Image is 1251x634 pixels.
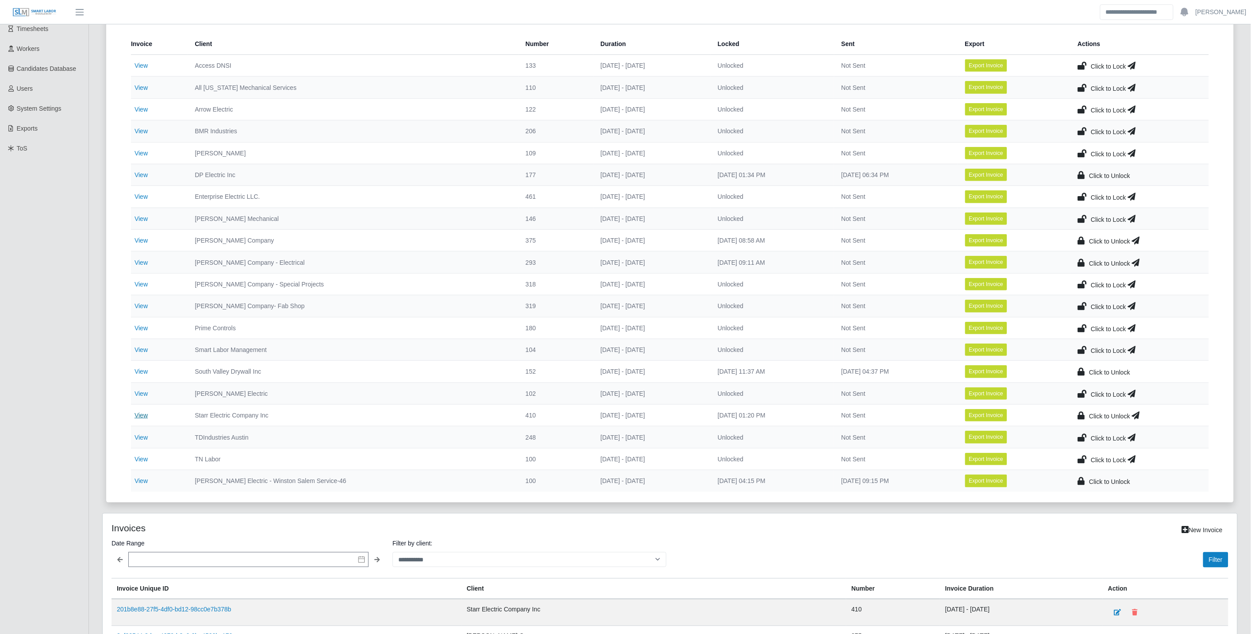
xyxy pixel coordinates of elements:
[711,273,834,295] td: Unlocked
[188,98,518,120] td: Arrow Electric
[965,387,1008,400] button: Export Invoice
[965,344,1008,356] button: Export Invoice
[834,383,958,404] td: Not Sent
[1091,282,1126,289] span: Click to Lock
[17,85,33,92] span: Users
[188,339,518,360] td: Smart Labor Management
[1091,107,1126,114] span: Click to Lock
[834,317,958,339] td: Not Sent
[135,477,148,484] a: View
[965,234,1008,247] button: Export Invoice
[711,339,834,360] td: Unlocked
[711,142,834,164] td: Unlocked
[1091,85,1126,92] span: Click to Lock
[1196,8,1247,17] a: [PERSON_NAME]
[940,578,1103,599] th: Invoice Duration
[17,45,40,52] span: Workers
[112,522,569,533] h4: Invoices
[1089,260,1131,267] span: Click to Unlock
[593,405,711,426] td: [DATE] - [DATE]
[834,295,958,317] td: Not Sent
[834,426,958,448] td: Not Sent
[965,300,1008,312] button: Export Invoice
[462,599,847,626] td: Starr Electric Company Inc
[711,295,834,317] td: Unlocked
[519,120,594,142] td: 206
[1091,435,1126,442] span: Click to Lock
[593,317,711,339] td: [DATE] - [DATE]
[593,142,711,164] td: [DATE] - [DATE]
[711,33,834,55] th: Locked
[593,164,711,186] td: [DATE] - [DATE]
[519,426,594,448] td: 248
[519,230,594,251] td: 375
[1091,194,1126,201] span: Click to Lock
[834,55,958,77] td: Not Sent
[12,8,57,17] img: SLM Logo
[188,186,518,208] td: Enterprise Electric LLC.
[965,256,1008,268] button: Export Invoice
[117,606,231,613] a: 201b8e88-27f5-4df0-bd12-98cc0e7b378b
[711,164,834,186] td: [DATE] 01:34 PM
[188,383,518,404] td: [PERSON_NAME] Electric
[135,128,148,135] a: View
[462,578,847,599] th: Client
[834,230,958,251] td: Not Sent
[711,383,834,404] td: Unlocked
[519,470,594,492] td: 100
[593,208,711,229] td: [DATE] - [DATE]
[135,346,148,353] a: View
[834,164,958,186] td: [DATE] 06:34 PM
[711,120,834,142] td: Unlocked
[188,405,518,426] td: Starr Electric Company Inc
[593,426,711,448] td: [DATE] - [DATE]
[188,142,518,164] td: [PERSON_NAME]
[593,186,711,208] td: [DATE] - [DATE]
[965,475,1008,487] button: Export Invoice
[965,103,1008,116] button: Export Invoice
[135,259,148,266] a: View
[834,448,958,470] td: Not Sent
[593,295,711,317] td: [DATE] - [DATE]
[711,251,834,273] td: [DATE] 09:11 AM
[834,339,958,360] td: Not Sent
[593,273,711,295] td: [DATE] - [DATE]
[834,251,958,273] td: Not Sent
[965,190,1008,203] button: Export Invoice
[1071,33,1209,55] th: Actions
[711,186,834,208] td: Unlocked
[834,186,958,208] td: Not Sent
[519,208,594,229] td: 146
[112,578,462,599] th: Invoice Unique ID
[593,55,711,77] td: [DATE] - [DATE]
[1091,391,1126,398] span: Click to Lock
[965,431,1008,443] button: Export Invoice
[593,448,711,470] td: [DATE] - [DATE]
[188,317,518,339] td: Prime Controls
[1176,522,1228,538] a: New Invoice
[188,470,518,492] td: [PERSON_NAME] Electric - Winston Salem Service-46
[965,365,1008,378] button: Export Invoice
[135,106,148,113] a: View
[135,150,148,157] a: View
[188,448,518,470] td: TN Labor
[1089,369,1131,376] span: Click to Unlock
[519,383,594,404] td: 102
[711,470,834,492] td: [DATE] 04:15 PM
[1203,552,1228,568] button: Filter
[519,339,594,360] td: 104
[519,295,594,317] td: 319
[519,142,594,164] td: 109
[834,120,958,142] td: Not Sent
[834,470,958,492] td: [DATE] 09:15 PM
[1089,478,1131,485] span: Click to Unlock
[1089,238,1131,245] span: Click to Unlock
[965,278,1008,290] button: Export Invoice
[965,213,1008,225] button: Export Invoice
[135,325,148,332] a: View
[188,230,518,251] td: [PERSON_NAME] Company
[965,322,1008,334] button: Export Invoice
[17,105,62,112] span: System Settings
[519,405,594,426] td: 410
[519,77,594,98] td: 110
